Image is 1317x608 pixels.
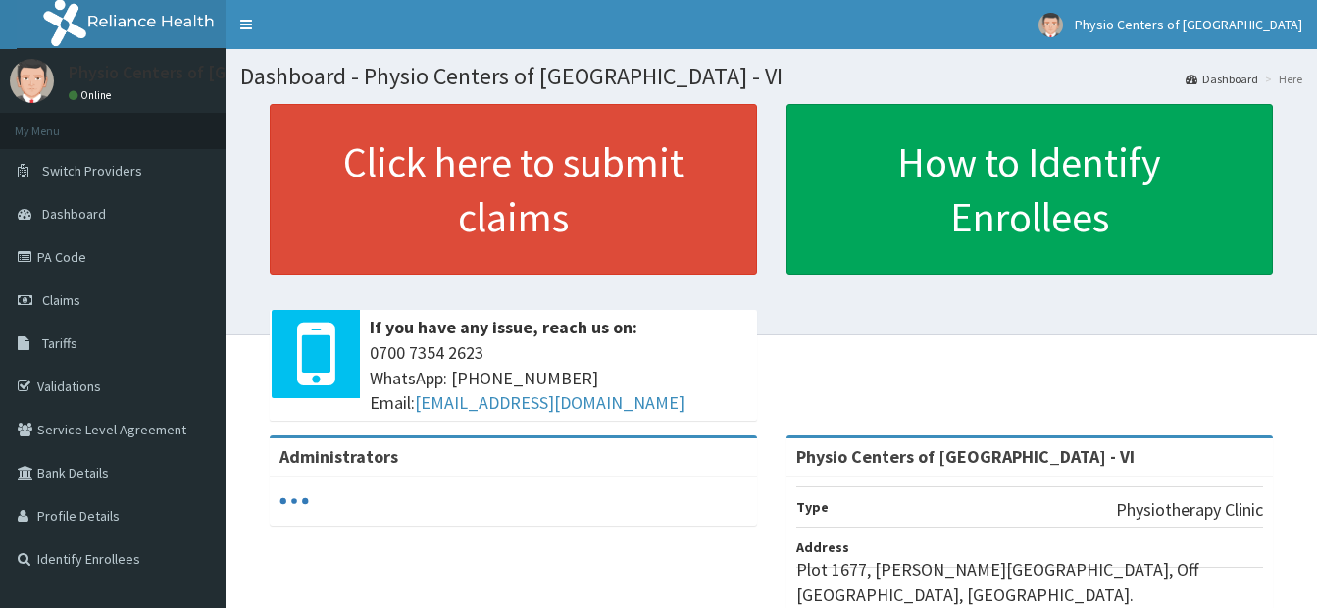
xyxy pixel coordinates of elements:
[42,334,77,352] span: Tariffs
[1186,71,1258,87] a: Dashboard
[1038,13,1063,37] img: User Image
[69,64,370,81] p: Physio Centers of [GEOGRAPHIC_DATA]
[270,104,757,275] a: Click here to submit claims
[42,162,142,179] span: Switch Providers
[240,64,1302,89] h1: Dashboard - Physio Centers of [GEOGRAPHIC_DATA] - VI
[1116,497,1263,523] p: Physiotherapy Clinic
[786,104,1274,275] a: How to Identify Enrollees
[796,445,1135,468] strong: Physio Centers of [GEOGRAPHIC_DATA] - VI
[415,391,684,414] a: [EMAIL_ADDRESS][DOMAIN_NAME]
[370,316,637,338] b: If you have any issue, reach us on:
[69,88,116,102] a: Online
[42,205,106,223] span: Dashboard
[1260,71,1302,87] li: Here
[796,538,849,556] b: Address
[796,498,829,516] b: Type
[10,59,54,103] img: User Image
[279,486,309,516] svg: audio-loading
[42,291,80,309] span: Claims
[370,340,747,416] span: 0700 7354 2623 WhatsApp: [PHONE_NUMBER] Email:
[1075,16,1302,33] span: Physio Centers of [GEOGRAPHIC_DATA]
[279,445,398,468] b: Administrators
